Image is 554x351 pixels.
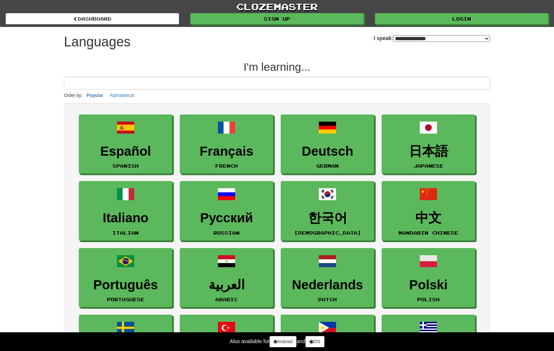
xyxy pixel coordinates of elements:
h2: I'm learning... [64,61,490,73]
h3: Español [83,144,168,159]
h3: Polski [386,278,471,292]
a: EspañolSpanish [79,115,172,174]
small: French [215,163,238,168]
h3: Italiano [83,211,168,225]
button: Alphabetical [107,91,136,100]
a: 日本語Japanese [382,115,475,174]
a: NederlandsDutch [281,248,374,308]
h3: العربية [184,278,269,292]
small: Order by: [64,93,83,98]
h3: 日本語 [386,144,471,159]
a: РусскийRussian [180,181,273,241]
h1: Languages [64,34,130,49]
h3: 中文 [386,211,471,225]
small: Dutch [318,297,337,302]
a: FrançaisFrench [180,115,273,174]
a: DeutschGerman [281,115,374,174]
small: Japanese [413,163,443,168]
a: Login [375,13,548,24]
h3: Português [83,278,168,292]
small: Polish [417,297,440,302]
a: PolskiPolish [382,248,475,308]
a: PortuguêsPortuguese [79,248,172,308]
small: Spanish [113,163,139,168]
a: Sign up [190,13,364,24]
h3: Nederlands [285,278,370,292]
small: Italian [113,230,139,235]
a: ItalianoItalian [79,181,172,241]
button: Popular [84,91,106,100]
h3: Français [184,144,269,159]
h3: Русский [184,211,269,225]
small: Arabic [215,297,238,302]
small: Portuguese [107,297,144,302]
h3: Deutsch [285,144,370,159]
small: [DEMOGRAPHIC_DATA] [294,230,361,235]
a: iOS [305,336,324,347]
a: dashboard [6,13,179,24]
a: العربيةArabic [180,248,273,308]
a: 中文Mandarin Chinese [382,181,475,241]
small: Mandarin Chinese [398,230,458,235]
small: Russian [213,230,240,235]
a: 한국어[DEMOGRAPHIC_DATA] [281,181,374,241]
small: German [316,163,339,168]
a: Android [270,336,296,347]
h3: 한국어 [285,211,370,225]
label: I speak: [374,34,490,42]
select: I speak: [393,35,490,42]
